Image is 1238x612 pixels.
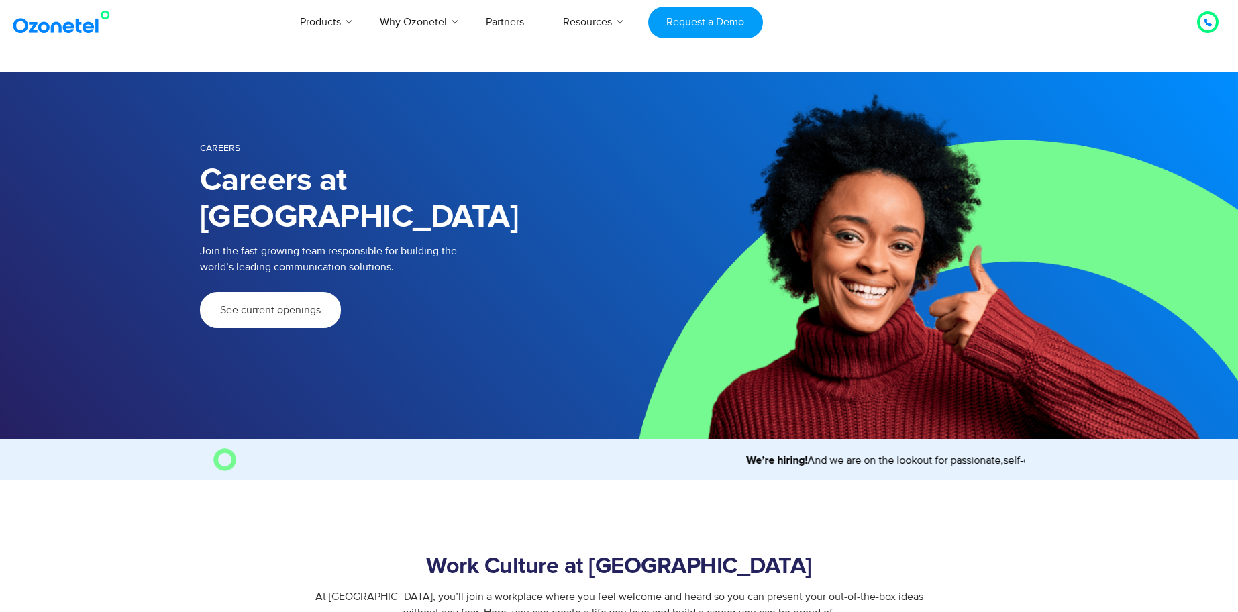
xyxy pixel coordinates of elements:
[242,452,1025,468] marquee: And we are on the lookout for passionate,self-driven, hardworking team members to join us. Come, ...
[200,162,619,236] h1: Careers at [GEOGRAPHIC_DATA]
[243,554,996,580] h2: Work Culture at [GEOGRAPHIC_DATA]
[200,292,341,328] a: See current openings
[200,243,599,275] p: Join the fast-growing team responsible for building the world’s leading communication solutions.
[213,448,236,471] img: O Image
[220,305,321,315] span: See current openings
[200,142,240,154] span: Careers
[731,455,792,466] strong: We’re hiring!
[648,7,763,38] a: Request a Demo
